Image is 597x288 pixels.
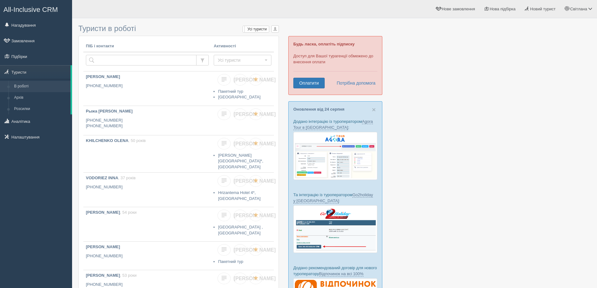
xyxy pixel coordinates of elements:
[234,276,276,281] span: [PERSON_NAME]
[218,57,263,63] span: Усі туристи
[234,112,276,117] span: [PERSON_NAME]
[234,77,276,82] span: [PERSON_NAME]
[86,83,209,89] p: [PHONE_NUMBER]
[233,210,247,221] a: [PERSON_NAME]
[218,89,243,94] a: Пакетний тур
[233,273,247,284] a: [PERSON_NAME]
[214,55,271,65] button: Усі туристи
[83,41,211,52] th: ПІБ і контакти
[86,55,196,65] input: Пошук за ПІБ, паспортом або контактами
[86,184,209,190] p: [PHONE_NUMBER]
[333,78,376,88] a: Потрібна допомога
[86,109,133,113] b: Рыжа [PERSON_NAME]
[120,273,137,278] span: , 53 роки
[86,118,209,129] p: [PHONE_NUMBER] [PHONE_NUMBER]
[86,253,209,259] p: [PHONE_NUMBER]
[86,210,120,215] b: [PERSON_NAME]
[86,175,118,180] b: VODORIEZ INNA
[293,132,377,180] img: agora-tour-%D0%B7%D0%B0%D1%8F%D0%B2%D0%BA%D0%B8-%D1%81%D1%80%D0%BC-%D0%B4%D0%BB%D1%8F-%D1%82%D1%8...
[293,42,354,46] b: Будь ласка, оплатіть підписку
[211,41,274,52] th: Активності
[233,108,247,120] a: [PERSON_NAME]
[78,24,136,33] span: Туристи в роботі
[234,213,276,218] span: [PERSON_NAME]
[243,26,269,32] label: Усі туристи
[11,81,71,92] a: В роботі
[233,175,247,187] a: [PERSON_NAME]
[293,265,377,277] p: Додано рекомендований договір для нового туроператору
[293,205,377,253] img: go2holiday-bookings-crm-for-travel-agency.png
[233,138,247,149] a: [PERSON_NAME]
[570,7,587,11] span: Світлана
[293,119,373,130] a: Agora Tour в [GEOGRAPHIC_DATA]
[120,210,137,215] span: , 54 роки
[218,95,260,99] a: [GEOGRAPHIC_DATA]
[83,173,211,207] a: VODORIEZ INNA, 37 років [PHONE_NUMBER]
[86,138,128,143] b: KHILCHENKO OLENA
[293,192,377,204] p: Та інтеграцію із туроператором :
[86,282,209,288] p: [PHONE_NUMBER]
[86,244,120,249] b: [PERSON_NAME]
[83,207,211,241] a: [PERSON_NAME], 54 роки
[118,175,135,180] span: , 37 років
[218,153,263,169] a: [PERSON_NAME][GEOGRAPHIC_DATA]*, [GEOGRAPHIC_DATA]
[233,74,247,86] a: [PERSON_NAME]
[234,247,276,253] span: [PERSON_NAME]
[530,7,556,11] span: Новий турист
[128,138,146,143] span: , 50 років
[288,36,382,95] div: Доступ для Вашої турагенції обмежено до внесення оплати
[3,6,58,13] span: All-Inclusive CRM
[372,106,376,113] span: ×
[442,7,475,11] span: Нове замовлення
[218,190,260,201] a: Hrizantema Hotel 4*, [GEOGRAPHIC_DATA]
[319,271,364,276] a: Відпочинок на всі 100%
[218,225,263,235] a: [GEOGRAPHIC_DATA] , [GEOGRAPHIC_DATA]
[372,106,376,113] button: Close
[86,273,120,278] b: [PERSON_NAME]
[293,78,325,88] a: Оплатити
[83,135,211,170] a: KHILCHENKO OLENA, 50 років
[11,92,71,103] a: Архів
[0,0,72,18] a: All-Inclusive CRM
[83,106,211,135] a: Рыжа [PERSON_NAME] [PHONE_NUMBER][PHONE_NUMBER]
[293,118,377,130] p: Додано інтеграцію із туроператором :
[234,141,276,146] span: [PERSON_NAME]
[86,74,120,79] b: [PERSON_NAME]
[233,244,247,256] a: [PERSON_NAME]
[11,103,71,115] a: Розсилки
[83,71,211,106] a: [PERSON_NAME] [PHONE_NUMBER]
[490,7,516,11] span: Нова підбірка
[218,259,243,264] a: Пакетний тур
[293,107,344,112] a: Оновлення від 24 серпня
[234,178,276,184] span: [PERSON_NAME]
[83,242,211,270] a: [PERSON_NAME] [PHONE_NUMBER]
